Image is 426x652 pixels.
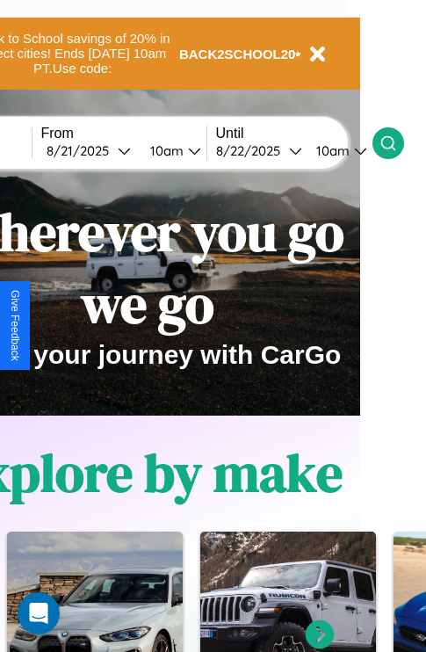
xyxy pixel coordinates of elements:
b: BACK2SCHOOL20 [179,47,296,62]
div: Give Feedback [9,290,21,361]
div: 10am [141,142,188,159]
label: Until [216,126,372,141]
button: 8/21/2025 [41,141,136,160]
div: 8 / 21 / 2025 [47,142,118,159]
button: 10am [302,141,372,160]
div: Open Intercom Messenger [18,592,60,634]
div: 10am [307,142,354,159]
button: 10am [136,141,206,160]
div: 8 / 22 / 2025 [216,142,289,159]
label: From [41,126,206,141]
